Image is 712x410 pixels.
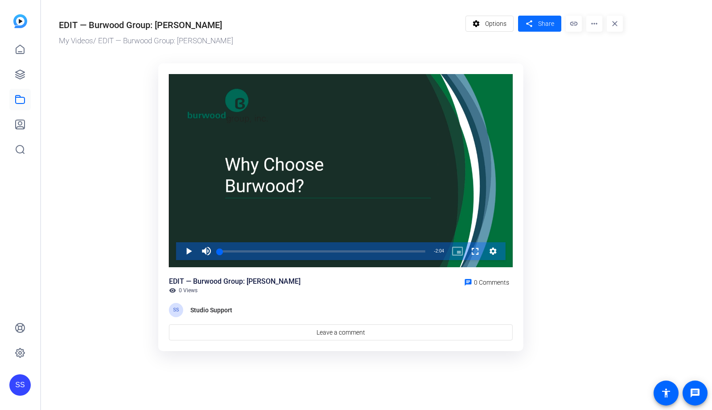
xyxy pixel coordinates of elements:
a: My Videos [59,36,93,45]
mat-icon: settings [471,15,482,32]
span: - [434,248,435,253]
button: Mute [198,242,215,260]
span: 0 Comments [474,279,509,286]
a: Leave a comment [169,324,513,340]
div: / EDIT — Burwood Group: [PERSON_NAME] [59,35,461,47]
mat-icon: chat [464,278,472,286]
span: 0 Views [179,287,198,294]
div: Progress Bar [220,250,425,253]
a: 0 Comments [461,276,513,287]
mat-icon: close [607,16,623,32]
button: Fullscreen [466,242,484,260]
mat-icon: message [690,388,700,398]
button: Options [465,16,514,32]
img: blue-gradient.svg [13,14,27,28]
mat-icon: accessibility [661,388,671,398]
div: EDIT — Burwood Group: [PERSON_NAME] [169,276,300,287]
span: Leave a comment [317,328,365,337]
div: EDIT — Burwood Group: [PERSON_NAME] [59,18,222,32]
div: Video Player [169,74,513,268]
mat-icon: share [523,18,535,30]
div: Studio Support [190,305,235,315]
span: Options [485,15,506,32]
span: Share [538,19,554,29]
button: Play [180,242,198,260]
button: Picture-in-Picture [449,242,466,260]
mat-icon: visibility [169,287,176,294]
div: SS [169,303,183,317]
button: Share [518,16,561,32]
span: 2:04 [436,248,444,253]
mat-icon: link [566,16,582,32]
mat-icon: more_horiz [586,16,602,32]
div: SS [9,374,31,396]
